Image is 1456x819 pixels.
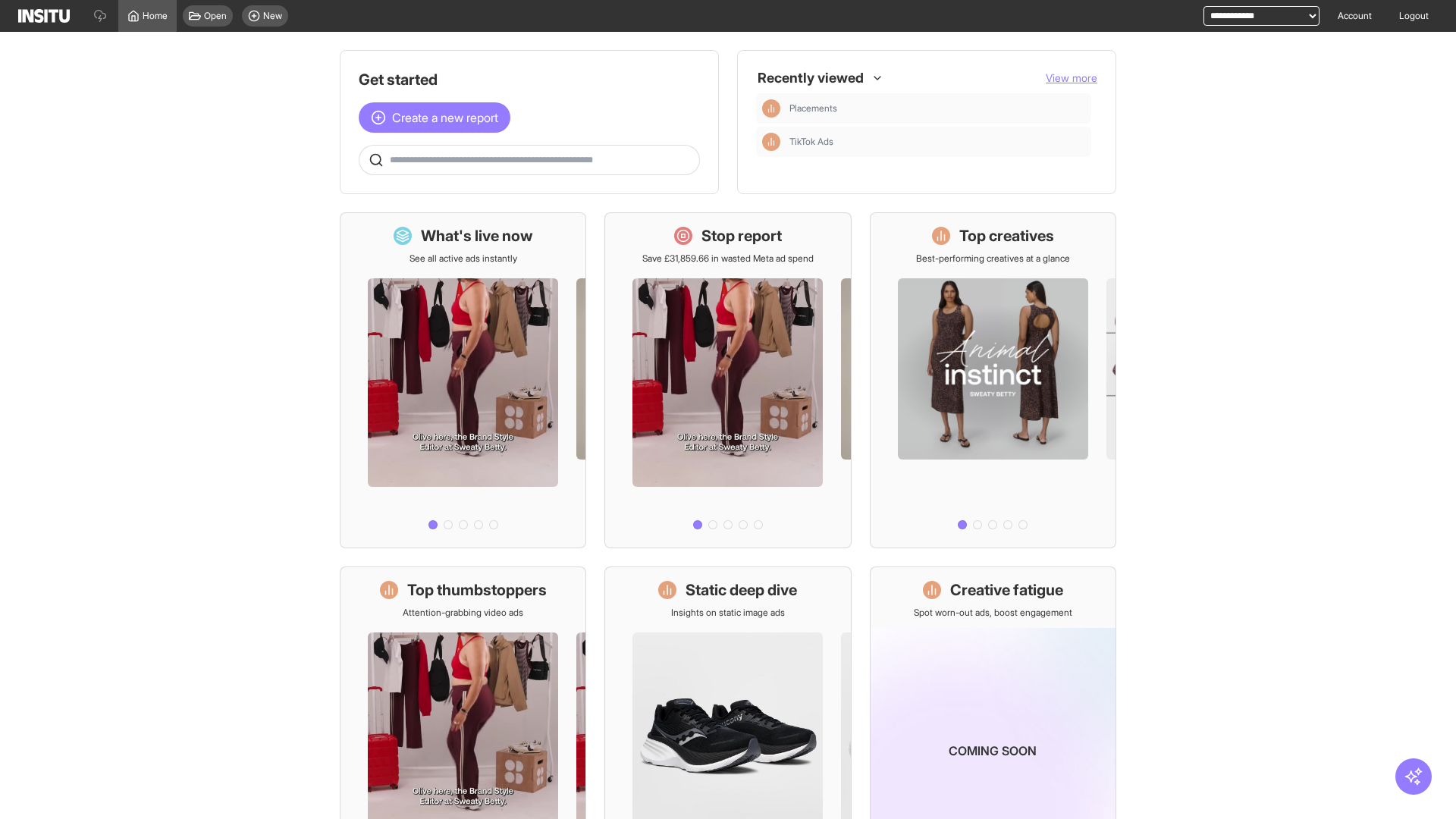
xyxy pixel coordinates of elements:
[403,607,523,619] p: Attention-grabbing video ads
[959,225,1054,246] h1: Top creatives
[789,102,837,115] span: Placements
[762,99,780,118] div: Insights
[604,212,851,548] a: Stop reportSave £31,859.66 in wasted Meta ad spend
[421,225,533,246] h1: What's live now
[359,102,510,133] button: Create a new report
[789,136,833,148] span: TikTok Ads
[359,69,700,90] h1: Get started
[392,108,498,127] span: Create a new report
[916,253,1070,265] p: Best-performing creatives at a glance
[671,607,785,619] p: Insights on static image ads
[18,9,70,23] img: Logo
[686,579,797,601] h1: Static deep dive
[789,136,1085,148] span: TikTok Ads
[263,10,282,22] span: New
[701,225,782,246] h1: Stop report
[1046,71,1097,86] button: View more
[789,102,1085,115] span: Placements
[870,212,1116,548] a: Top creativesBest-performing creatives at a glance
[409,253,517,265] p: See all active ads instantly
[642,253,814,265] p: Save £31,859.66 in wasted Meta ad spend
[340,212,586,548] a: What's live nowSee all active ads instantly
[407,579,547,601] h1: Top thumbstoppers
[143,10,168,22] span: Home
[1046,71,1097,84] span: View more
[204,10,227,22] span: Open
[762,133,780,151] div: Insights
